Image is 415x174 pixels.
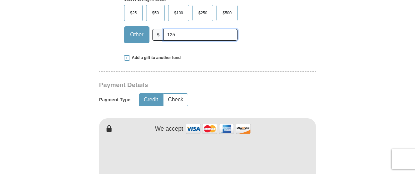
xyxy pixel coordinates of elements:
span: $100 [171,8,186,18]
span: Add a gift to another fund [129,55,181,61]
span: Other [127,30,147,40]
h5: Payment Type [99,97,130,103]
h4: We accept [155,125,183,133]
img: credit cards accepted [185,122,252,136]
span: $500 [219,8,235,18]
h3: Payment Details [99,81,269,89]
input: Other Amount [163,29,238,41]
span: $50 [149,8,162,18]
button: Check [163,94,188,106]
span: $ [152,29,164,41]
span: $25 [127,8,140,18]
span: $250 [195,8,211,18]
button: Credit [139,94,163,106]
